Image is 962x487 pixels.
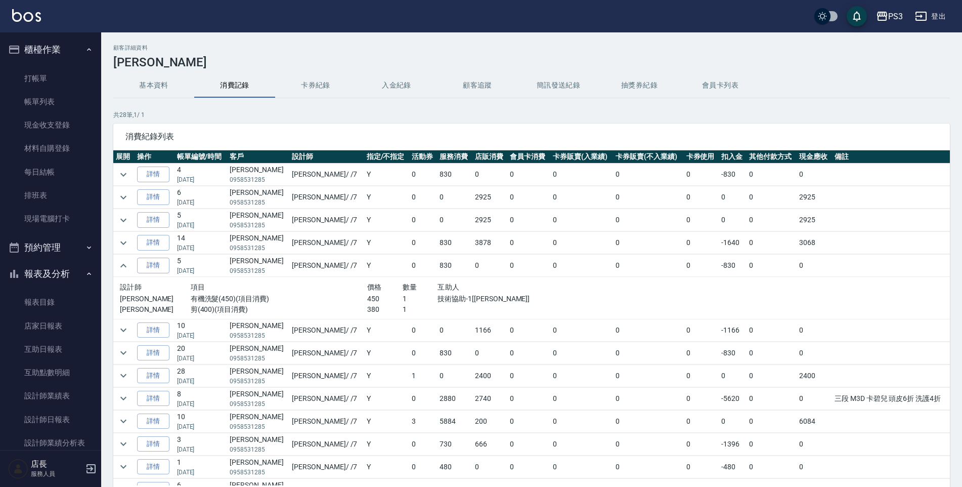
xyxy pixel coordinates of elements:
[719,255,747,277] td: -830
[409,186,437,209] td: 0
[289,387,364,410] td: [PERSON_NAME] / /7
[797,387,832,410] td: 0
[4,113,97,137] a: 現金收支登錄
[472,364,508,387] td: 2400
[289,364,364,387] td: [PERSON_NAME] / /7
[719,364,747,387] td: 0
[409,456,437,478] td: 0
[684,456,719,478] td: 0
[507,433,550,455] td: 0
[230,331,287,340] p: 0958531285
[137,345,169,361] a: 詳情
[507,232,550,254] td: 0
[437,319,472,341] td: 0
[116,213,131,228] button: expand row
[472,164,508,186] td: 0
[550,456,613,478] td: 0
[409,319,437,341] td: 0
[747,364,797,387] td: 0
[137,258,169,273] a: 詳情
[125,132,938,142] span: 消費紀錄列表
[177,175,225,184] p: [DATE]
[403,304,438,315] p: 1
[177,399,225,409] p: [DATE]
[4,207,97,230] a: 現場電腦打卡
[797,456,832,478] td: 0
[507,342,550,364] td: 0
[227,456,289,478] td: [PERSON_NAME]
[613,186,683,209] td: 0
[137,167,169,182] a: 詳情
[227,319,289,341] td: [PERSON_NAME]
[409,342,437,364] td: 0
[289,319,364,341] td: [PERSON_NAME] / /7
[684,209,719,231] td: 0
[137,189,169,205] a: 詳情
[507,387,550,410] td: 0
[472,150,508,164] th: 店販消費
[409,209,437,231] td: 0
[684,255,719,277] td: 0
[719,186,747,209] td: 0
[289,410,364,432] td: [PERSON_NAME] / /7
[438,283,459,291] span: 互助人
[116,190,131,205] button: expand row
[613,410,683,432] td: 0
[797,342,832,364] td: 0
[177,468,225,477] p: [DATE]
[116,235,131,251] button: expand row
[437,387,472,410] td: 2880
[174,232,227,254] td: 14
[747,209,797,231] td: 0
[747,255,797,277] td: 0
[403,294,438,304] p: 1
[472,232,508,254] td: 3878
[613,150,683,164] th: 卡券販賣(不入業績)
[507,456,550,478] td: 0
[31,459,82,469] h5: 店長
[747,319,797,341] td: 0
[137,212,169,228] a: 詳情
[177,266,225,275] p: [DATE]
[409,433,437,455] td: 0
[227,364,289,387] td: [PERSON_NAME]
[437,164,472,186] td: 830
[230,266,287,275] p: 0958531285
[113,55,950,69] h3: [PERSON_NAME]
[367,283,382,291] span: 價格
[275,73,356,98] button: 卡券紀錄
[437,433,472,455] td: 730
[364,410,410,432] td: Y
[437,364,472,387] td: 0
[599,73,680,98] button: 抽獎券紀錄
[174,209,227,231] td: 5
[613,232,683,254] td: 0
[174,342,227,364] td: 20
[797,164,832,186] td: 0
[747,232,797,254] td: 0
[4,36,97,63] button: 櫃檯作業
[472,186,508,209] td: 2925
[230,422,287,431] p: 0958531285
[137,459,169,475] a: 詳情
[364,433,410,455] td: Y
[4,361,97,384] a: 互助點數明細
[680,73,761,98] button: 會員卡列表
[137,436,169,452] a: 詳情
[116,391,131,406] button: expand row
[747,456,797,478] td: 0
[507,410,550,432] td: 0
[719,387,747,410] td: -5620
[174,186,227,209] td: 6
[289,433,364,455] td: [PERSON_NAME] / /7
[31,469,82,478] p: 服務人員
[797,433,832,455] td: 0
[403,283,417,291] span: 數量
[719,209,747,231] td: 0
[409,164,437,186] td: 0
[191,304,367,315] p: 剪(400)(項目消費)
[227,410,289,432] td: [PERSON_NAME]
[719,150,747,164] th: 扣入金
[289,255,364,277] td: [PERSON_NAME] / /7
[888,10,903,23] div: PS3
